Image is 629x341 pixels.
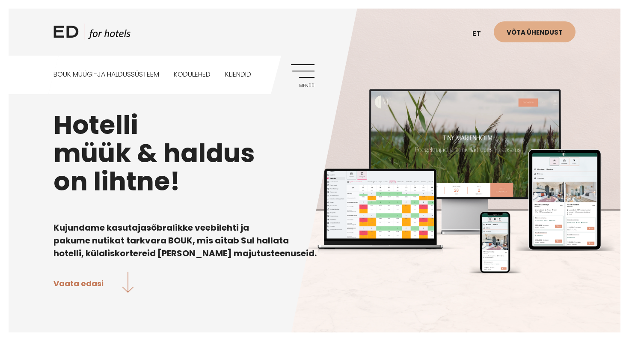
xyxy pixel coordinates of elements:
[53,56,159,94] a: BOUK MÜÜGI-JA HALDUSSÜSTEEM
[53,24,131,45] a: ED HOTELS
[53,222,317,259] b: Kujundame kasutajasõbralikke veebilehti ja pakume nutikat tarkvara BOUK, mis aitab Sul hallata ho...
[174,56,211,94] a: Kodulehed
[468,24,494,44] a: et
[291,64,314,88] a: Menüü
[53,111,576,196] h1: Hotelli müük & haldus on lihtne!
[494,21,576,42] a: Võta ühendust
[291,83,314,89] span: Menüü
[53,272,134,294] a: Vaata edasi
[225,56,251,94] a: Kliendid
